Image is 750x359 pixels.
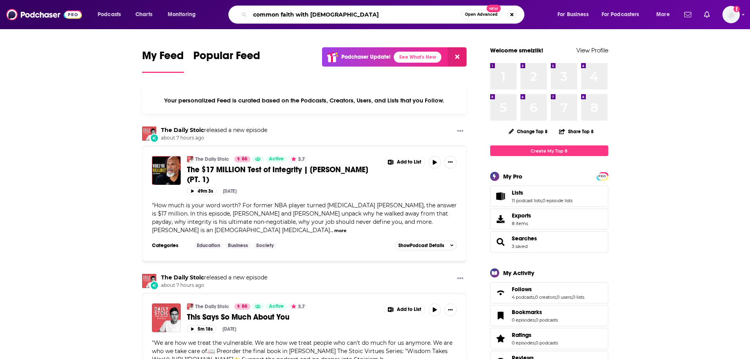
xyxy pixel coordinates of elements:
span: Exports [512,212,531,219]
a: 86 [234,156,250,162]
img: The Daily Stoic [187,303,193,310]
div: [DATE] [222,326,236,332]
a: PRO [598,173,607,179]
button: Show profile menu [722,6,740,23]
a: Lists [493,191,509,202]
span: Bookmarks [490,305,608,326]
img: Podchaser - Follow, Share and Rate Podcasts [6,7,82,22]
button: Show More Button [384,303,425,316]
a: 0 episodes [512,340,535,346]
span: Charts [135,9,152,20]
a: See What's New [394,52,441,63]
a: Business [225,242,251,249]
span: ... [330,227,333,234]
a: The Daily Stoic [161,274,204,281]
h3: Categories [152,242,187,249]
a: The $17 MILLION Test of Integrity | [PERSON_NAME] (PT. 1) [187,165,378,184]
img: User Profile [722,6,740,23]
a: Create My Top 8 [490,145,608,156]
button: Share Top 8 [559,124,594,139]
span: Open Advanced [465,13,498,17]
span: This Says So Much About You [187,312,289,322]
img: The Daily Stoic [142,274,156,288]
span: Monitoring [168,9,196,20]
span: Ratings [490,328,608,349]
button: Show More Button [444,303,457,316]
span: Bookmarks [512,309,542,316]
button: 49m 3s [187,188,217,195]
span: Active [269,303,284,311]
span: about 7 hours ago [161,282,267,289]
span: 86 [242,303,247,311]
button: Show More Button [444,156,457,169]
a: Society [253,242,277,249]
a: The Daily Stoic [161,126,204,134]
span: Lists [490,186,608,207]
button: 3.7 [289,156,307,162]
span: , [535,340,535,346]
a: 0 episodes [512,317,535,323]
a: View Profile [576,47,608,54]
a: Searches [512,235,537,242]
a: Bookmarks [512,309,558,316]
span: 8 items [512,221,531,226]
div: [DATE] [223,188,237,194]
span: How much is your word worth? For former NBA player turned [MEDICAL_DATA] [PERSON_NAME], the answe... [152,202,457,234]
span: Podcasts [98,9,121,20]
h3: released a new episode [161,126,267,134]
span: Popular Feed [193,49,260,67]
a: The Daily Stoic [195,303,229,310]
button: ShowPodcast Details [395,241,457,250]
button: open menu [162,8,206,21]
div: New Episode [150,281,159,290]
a: 0 podcasts [535,317,558,323]
a: 0 lists [572,294,584,300]
span: about 7 hours ago [161,135,267,141]
span: , [572,294,572,300]
a: The Daily Stoic [195,156,229,162]
a: 4 podcasts [512,294,534,300]
span: Exports [493,214,509,225]
span: , [556,294,557,300]
img: The Daily Stoic [142,126,156,141]
a: 11 podcast lists [512,198,542,203]
span: The $17 MILLION Test of Integrity | [PERSON_NAME] (PT. 1) [187,165,368,184]
p: Podchaser Update! [341,54,391,60]
span: Show Podcast Details [398,243,444,248]
span: Ratings [512,331,531,339]
span: My Feed [142,49,184,67]
button: 5m 18s [187,325,216,333]
a: This Says So Much About You [152,303,181,332]
button: Change Top 8 [504,126,553,136]
a: Show notifications dropdown [701,8,713,21]
img: The Daily Stoic [187,156,193,162]
a: Show notifications dropdown [681,8,694,21]
a: Active [266,303,287,310]
div: My Pro [503,173,522,180]
span: , [534,294,535,300]
span: Follows [490,282,608,303]
button: Show More Button [454,126,467,136]
button: Open AdvancedNew [461,10,501,19]
a: Ratings [512,331,558,339]
span: New [487,5,501,12]
span: 86 [242,155,247,163]
a: Lists [512,189,572,196]
div: My Activity [503,269,534,277]
span: More [656,9,670,20]
a: Exports [490,208,608,230]
span: Add to List [397,307,421,312]
button: open menu [552,8,598,21]
a: 0 users [557,294,572,300]
a: Charts [130,8,157,21]
a: Searches [493,236,509,247]
img: The $17 MILLION Test of Integrity | John Amaechi (PT. 1) [152,156,181,185]
a: Follows [493,287,509,298]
